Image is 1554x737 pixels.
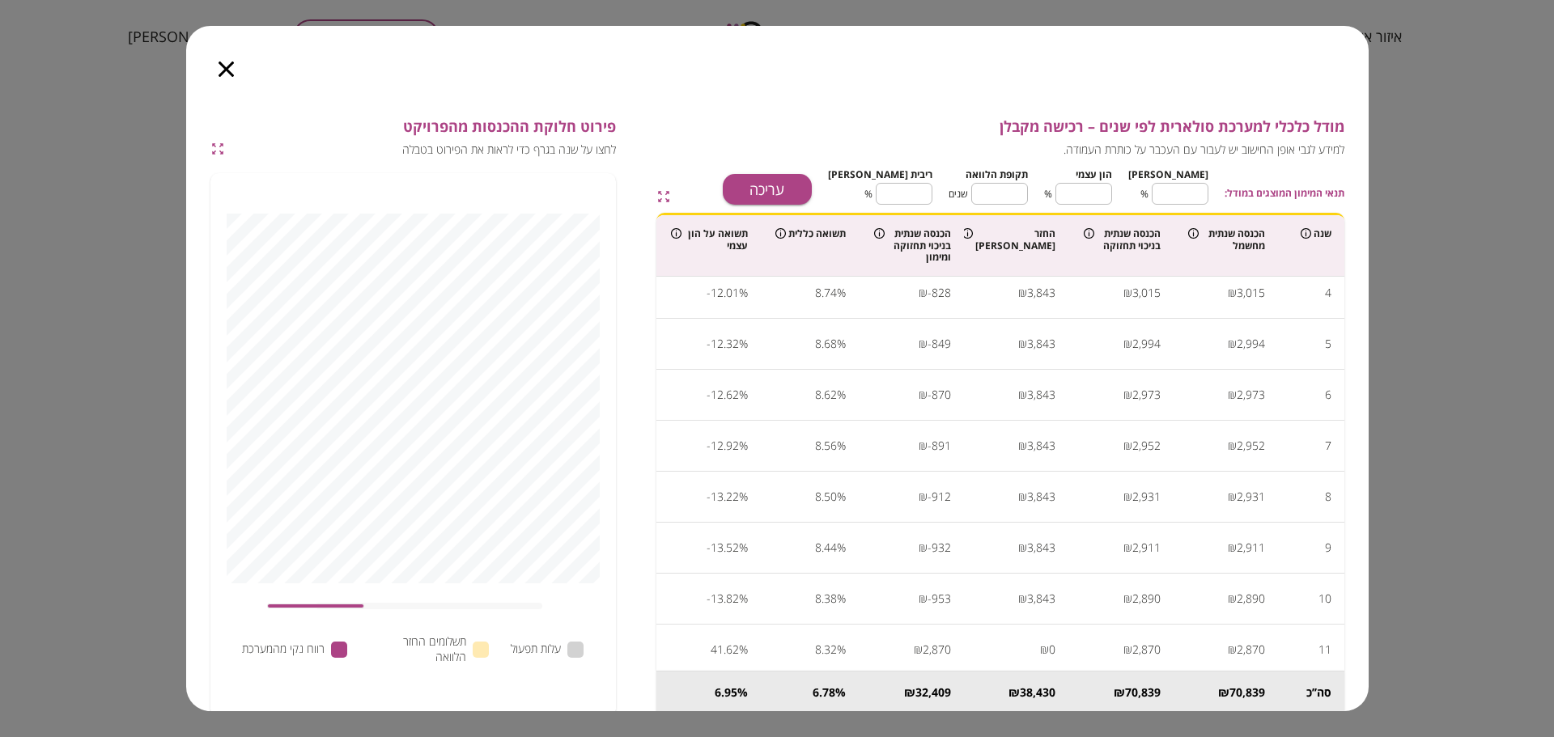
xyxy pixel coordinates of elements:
[1318,637,1331,662] div: 11
[966,167,1028,181] span: תקופת הלוואה
[1237,536,1265,560] div: 2,911
[1018,281,1027,305] div: ₪
[837,434,846,458] div: %
[1027,536,1055,560] div: 3,843
[1237,383,1265,407] div: 2,973
[919,536,928,560] div: ₪
[231,142,616,158] span: לחצו על שנה בגרף כדי לראות את הפירוט בטבלה
[1027,281,1055,305] div: 3,843
[774,228,846,239] div: תשואה כללית
[928,332,951,356] div: -849
[715,684,737,701] div: 6.95
[690,118,1344,136] span: מודל כלכלי למערכת סולארית לפי שנים – רכישה מקבלן
[1132,536,1161,560] div: 2,911
[928,485,951,509] div: -912
[1132,637,1161,662] div: 2,870
[837,383,846,407] div: %
[1228,637,1237,662] div: ₪
[1128,167,1208,181] span: [PERSON_NAME]
[231,118,616,136] span: פירוט חלוקת ההכנסות מהפרויקט
[1228,536,1237,560] div: ₪
[1228,332,1237,356] div: ₪
[707,434,739,458] div: -12.92
[707,281,739,305] div: -12.01
[671,228,748,252] div: תשואה על הון עצמי
[242,642,325,657] span: רווח נקי מהמערכת
[1228,587,1237,611] div: ₪
[837,485,846,509] div: %
[1228,281,1237,305] div: ₪
[815,332,837,356] div: 8.68
[1228,434,1237,458] div: ₪
[739,332,748,356] div: %
[737,684,748,701] div: %
[919,587,928,611] div: ₪
[928,281,951,305] div: -828
[1325,332,1331,356] div: 5
[1132,485,1161,509] div: 2,931
[1132,383,1161,407] div: 2,973
[1237,281,1265,305] div: 3,015
[1018,587,1027,611] div: ₪
[919,281,928,305] div: ₪
[511,642,561,657] span: עלות תפעול
[1237,485,1265,509] div: 2,931
[928,383,951,407] div: -870
[919,383,928,407] div: ₪
[1076,167,1112,181] span: הון עצמי
[815,536,837,560] div: 8.44
[1018,383,1027,407] div: ₪
[837,637,846,662] div: %
[707,587,739,611] div: -13.82
[815,587,837,611] div: 8.38
[1237,332,1265,356] div: 2,994
[979,228,1055,252] div: החזר [PERSON_NAME]
[1229,684,1265,701] div: 70,839
[1044,186,1052,201] span: %
[707,383,739,407] div: -12.62
[928,434,951,458] div: -891
[1188,228,1265,252] div: הכנסה שנתית מחשמל
[1325,434,1331,458] div: 7
[1123,536,1132,560] div: ₪
[1132,434,1161,458] div: 2,952
[1027,434,1055,458] div: 3,843
[1228,383,1237,407] div: ₪
[815,383,837,407] div: 8.62
[1325,485,1331,509] div: 8
[1018,332,1027,356] div: ₪
[1018,434,1027,458] div: ₪
[1123,637,1132,662] div: ₪
[1325,383,1331,407] div: 6
[1325,281,1331,305] div: 4
[1325,536,1331,560] div: 9
[1027,383,1055,407] div: 3,843
[828,167,932,181] span: ריבית [PERSON_NAME]
[1237,434,1265,458] div: 2,952
[915,684,951,701] div: 32,409
[914,637,923,662] div: ₪
[919,434,928,458] div: ₪
[1291,684,1331,701] div: סה’’כ
[813,684,835,701] div: 6.78
[1027,587,1055,611] div: 3,843
[1020,684,1055,701] div: 38,430
[1018,536,1027,560] div: ₪
[1027,332,1055,356] div: 3,843
[739,637,748,662] div: %
[904,684,915,701] div: ₪
[837,332,846,356] div: %
[1123,383,1132,407] div: ₪
[919,332,928,356] div: ₪
[1125,684,1161,701] div: 70,839
[864,186,873,201] span: %
[1225,185,1344,201] span: תנאי המימון המוצגים במודל:
[690,142,1344,158] span: למידע לגבי אופן החישוב יש לעבור עם העכבר על כותרת העמודה.
[739,485,748,509] div: %
[739,536,748,560] div: %
[928,587,951,611] div: -953
[1132,332,1161,356] div: 2,994
[370,634,466,664] span: תשלומים החזר הלוואה
[707,536,739,560] div: -13.52
[815,281,837,305] div: 8.74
